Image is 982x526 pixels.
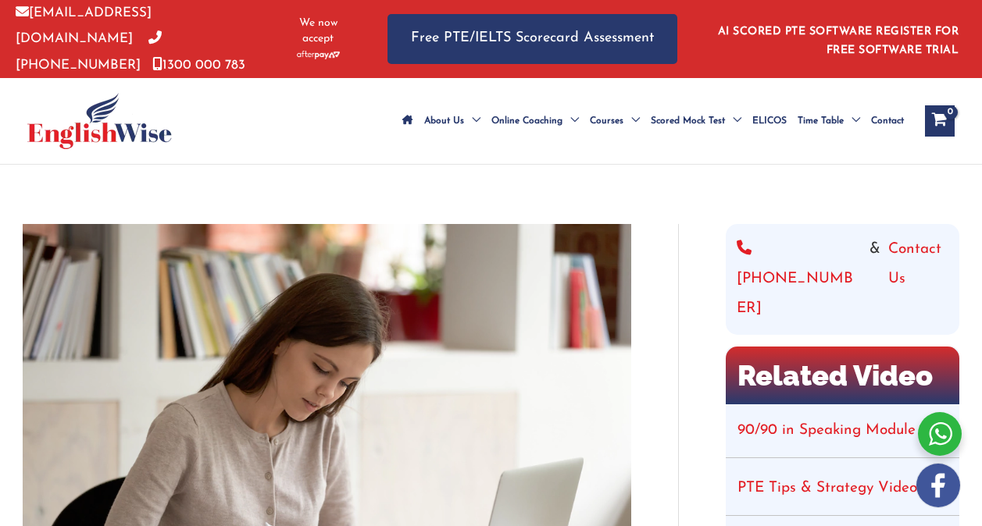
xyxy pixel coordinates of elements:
[424,94,464,148] span: About Us
[725,94,741,148] span: Menu Toggle
[792,94,866,148] a: Time TableMenu Toggle
[925,105,955,137] a: View Shopping Cart, empty
[27,93,172,149] img: cropped-ew-logo
[798,94,844,148] span: Time Table
[486,94,584,148] a: Online CoachingMenu Toggle
[737,481,917,496] a: PTE Tips & Strategy Video
[16,32,162,71] a: [PHONE_NUMBER]
[888,235,948,324] a: Contact Us
[737,235,948,324] div: &
[709,13,966,64] aside: Header Widget 1
[737,235,862,324] a: [PHONE_NUMBER]
[844,94,860,148] span: Menu Toggle
[288,16,348,47] span: We now accept
[871,94,904,148] span: Contact
[562,94,579,148] span: Menu Toggle
[737,423,947,438] a: 90/90 in Speaking Module PTE
[491,94,562,148] span: Online Coaching
[752,94,787,148] span: ELICOS
[152,59,245,72] a: 1300 000 783
[397,94,909,148] nav: Site Navigation: Main Menu
[651,94,725,148] span: Scored Mock Test
[464,94,480,148] span: Menu Toggle
[916,464,960,507] img: white-facebook.png
[16,6,152,45] a: [EMAIL_ADDRESS][DOMAIN_NAME]
[584,94,645,148] a: CoursesMenu Toggle
[623,94,640,148] span: Menu Toggle
[590,94,623,148] span: Courses
[718,26,959,56] a: AI SCORED PTE SOFTWARE REGISTER FOR FREE SOFTWARE TRIAL
[726,347,959,404] h2: Related Video
[645,94,747,148] a: Scored Mock TestMenu Toggle
[387,14,677,63] a: Free PTE/IELTS Scorecard Assessment
[419,94,486,148] a: About UsMenu Toggle
[866,94,909,148] a: Contact
[297,51,340,59] img: Afterpay-Logo
[747,94,792,148] a: ELICOS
